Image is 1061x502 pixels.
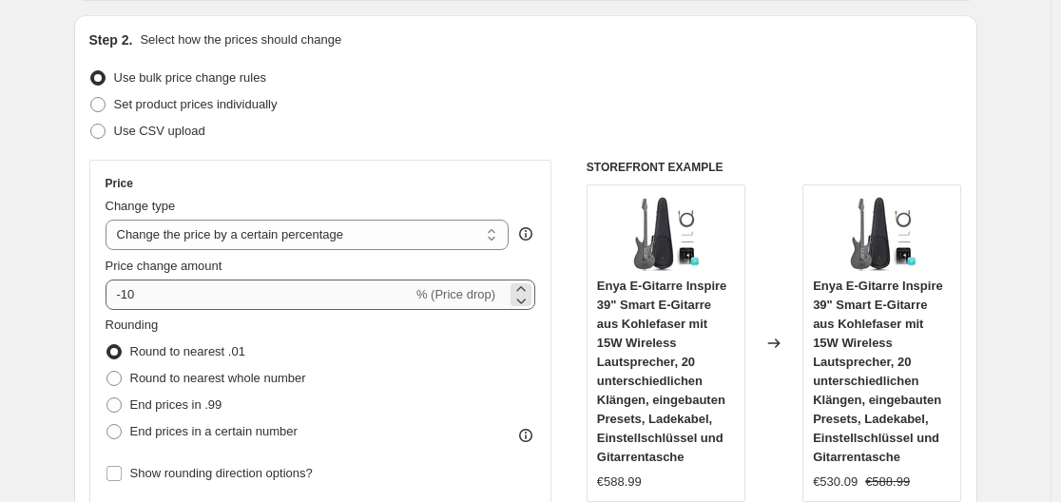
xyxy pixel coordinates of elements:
[114,124,205,138] span: Use CSV upload
[89,30,133,49] h2: Step 2.
[140,30,341,49] p: Select how the prices should change
[114,70,266,85] span: Use bulk price change rules
[416,287,495,301] span: % (Price drop)
[106,318,159,332] span: Rounding
[130,466,313,480] span: Show rounding direction options?
[597,473,642,492] div: €588.99
[587,160,962,175] h6: STOREFRONT EXAMPLE
[597,279,727,464] span: Enya E-Gitarre Inspire 39" Smart E-Gitarre aus Kohlefaser mit 15W Wireless Lautsprecher, 20 unter...
[516,224,535,243] div: help
[106,280,413,310] input: -15
[106,176,133,191] h3: Price
[844,195,920,271] img: 71Lr41wcAkL_80x.jpg
[813,279,943,464] span: Enya E-Gitarre Inspire 39" Smart E-Gitarre aus Kohlefaser mit 15W Wireless Lautsprecher, 20 unter...
[114,97,278,111] span: Set product prices individually
[130,424,298,438] span: End prices in a certain number
[106,259,222,273] span: Price change amount
[813,473,858,492] div: €530.09
[130,371,306,385] span: Round to nearest whole number
[130,344,245,358] span: Round to nearest .01
[106,199,176,213] span: Change type
[130,397,222,412] span: End prices in .99
[627,195,704,271] img: 71Lr41wcAkL_80x.jpg
[865,473,910,492] strike: €588.99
